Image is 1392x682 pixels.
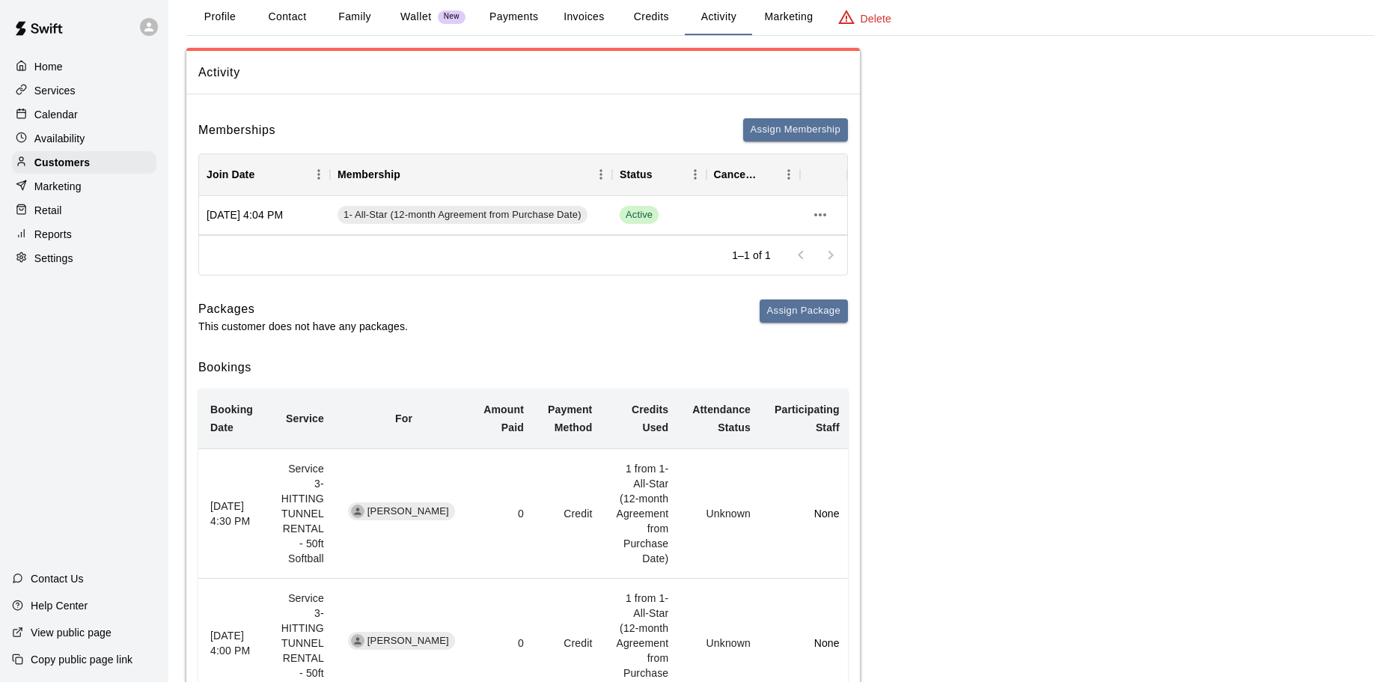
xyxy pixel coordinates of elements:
span: [PERSON_NAME] [361,505,455,519]
button: Sort [757,164,778,185]
b: For [395,412,412,424]
span: Active [620,208,659,222]
span: New [438,12,465,22]
td: 0 [471,449,536,579]
b: Credits Used [632,404,668,433]
div: Join Date [207,153,254,195]
a: Calendar [12,103,156,126]
a: Settings [12,247,156,270]
div: Rylan Bibiloni [351,634,364,648]
p: Contact Us [31,571,84,586]
button: Assign Package [760,299,848,323]
div: Status [620,153,653,195]
b: Payment Method [548,404,592,433]
a: Customers [12,151,156,174]
p: Home [34,59,63,74]
div: Status [612,153,706,195]
button: Assign Membership [743,118,848,141]
button: Menu [308,163,330,186]
b: Participating Staff [775,404,840,433]
td: Unknown [680,449,763,579]
a: Home [12,55,156,78]
span: Active [620,206,659,224]
h6: Packages [198,299,408,319]
p: None [775,636,840,651]
b: Amount Paid [483,404,524,433]
td: 1 from 1- All-Star (12-month Agreement from Purchase Date) [604,449,680,579]
p: Customers [34,155,90,170]
div: Cancel Date [714,153,757,195]
div: Rylan Bibiloni [351,505,364,518]
a: Marketing [12,175,156,198]
button: Menu [590,163,612,186]
p: None [775,506,840,521]
a: Services [12,79,156,102]
button: Sort [400,164,421,185]
p: Calendar [34,107,78,122]
a: Availability [12,127,156,150]
p: Copy public page link [31,652,132,667]
p: Services [34,83,76,98]
a: 1- All-Star (12-month Agreement from Purchase Date) [338,206,592,224]
span: Activity [198,63,848,82]
span: 1- All-Star (12-month Agreement from Purchase Date) [338,208,587,222]
p: Help Center [31,598,88,613]
div: Join Date [199,153,330,195]
h6: Memberships [198,121,275,140]
p: Marketing [34,179,82,194]
p: This customer does not have any packages. [198,319,408,334]
div: Membership [330,153,612,195]
a: Reports [12,223,156,246]
div: Membership [338,153,400,195]
h6: Bookings [198,358,848,377]
p: Reports [34,227,72,242]
b: Attendance Status [692,404,751,433]
div: Cancel Date [706,153,801,195]
div: [DATE] 4:04 PM [199,196,330,235]
p: Wallet [400,9,432,25]
b: Service [286,412,324,424]
p: View public page [31,625,112,640]
p: 1–1 of 1 [732,248,771,263]
button: Sort [653,164,674,185]
th: [DATE] 4:30 PM [198,449,265,579]
button: Menu [684,163,706,186]
td: Credit [536,449,604,579]
button: Menu [778,163,800,186]
p: Availability [34,131,85,146]
span: [PERSON_NAME] [361,634,455,648]
a: Retail [12,199,156,222]
p: Retail [34,203,62,218]
button: Sort [254,164,275,185]
td: Service 3- HITTING TUNNEL RENTAL - 50ft Softball [265,449,336,579]
p: Delete [861,11,891,26]
button: more actions [808,202,833,228]
p: Settings [34,251,73,266]
b: Booking Date [210,404,253,433]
